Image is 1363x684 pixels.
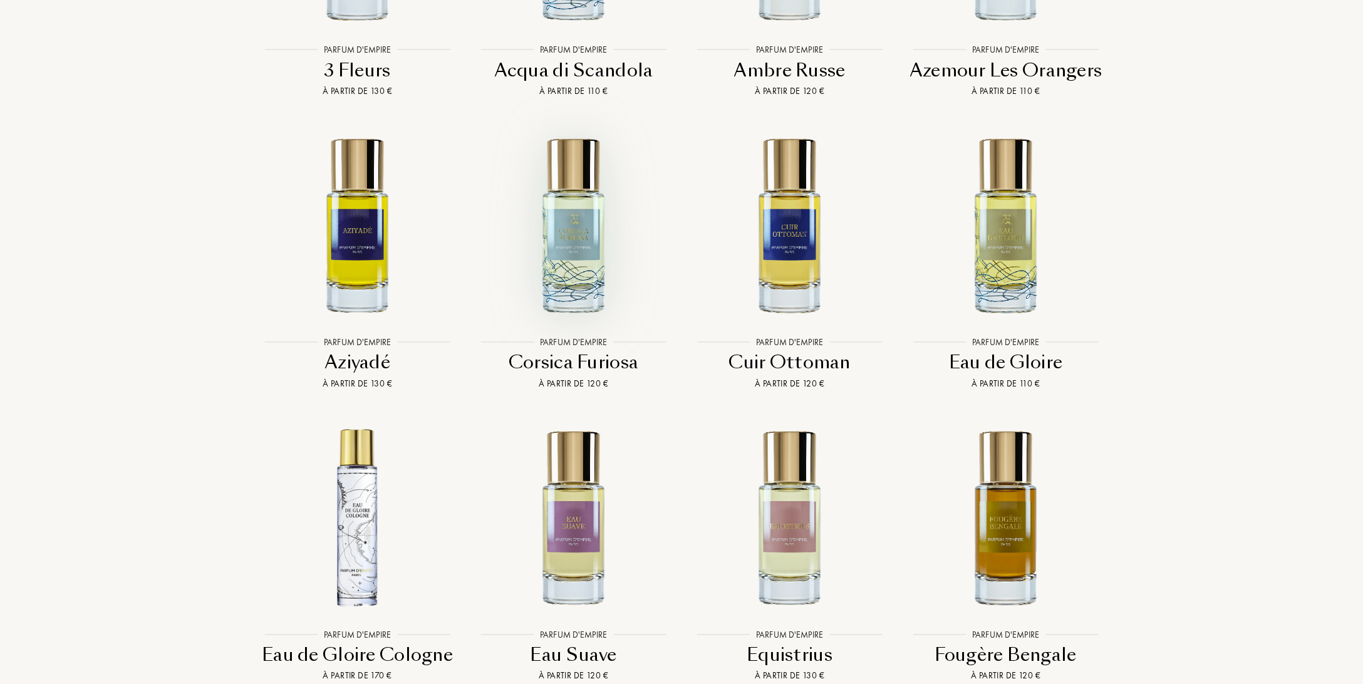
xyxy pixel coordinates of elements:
div: Equistrius [687,643,893,667]
div: Fougère Bengale [903,643,1109,667]
div: Cuir Ottoman [687,350,893,375]
div: Parfum d'Empire [318,628,397,641]
div: Azemour Les Orangers [903,58,1109,83]
a: Aziyadé Parfum D EmpireParfum d'EmpireAziyadéÀ partir de 130 € [249,113,465,406]
img: Eau Suave Parfum D Empire [476,420,671,614]
div: Acqua di Scandola [470,58,676,83]
img: Eau de Gloire Cologne Parfum D Empire [260,420,455,614]
div: À partir de 130 € [254,85,460,98]
div: À partir de 110 € [470,85,676,98]
a: Eau de Gloire Parfum D EmpireParfum d'EmpireEau de GloireÀ partir de 110 € [898,113,1114,406]
div: À partir de 130 € [687,669,893,682]
div: Parfum d'Empire [318,43,397,56]
div: Parfum d'Empire [966,43,1045,56]
img: Corsica Furiosa Parfum D Empire [476,127,671,322]
div: Parfum d'Empire [750,335,829,348]
a: Cuir Ottoman Parfum D EmpireParfum d'EmpireCuir OttomanÀ partir de 120 € [681,113,898,406]
div: À partir de 120 € [470,669,676,682]
div: À partir de 110 € [903,377,1109,390]
div: À partir de 120 € [687,85,893,98]
div: Parfum d'Empire [966,335,1045,348]
div: Parfum d'Empire [534,43,613,56]
div: Aziyadé [254,350,460,375]
img: Cuir Ottoman Parfum D Empire [692,127,887,322]
img: Equistrius Parfum D Empire [692,420,887,614]
div: Eau Suave [470,643,676,667]
div: À partir de 130 € [254,377,460,390]
div: Parfum d'Empire [966,628,1045,641]
div: Eau de Gloire Cologne [254,643,460,667]
div: Parfum d'Empire [534,335,613,348]
div: À partir de 170 € [254,669,460,682]
div: À partir de 110 € [903,85,1109,98]
a: Corsica Furiosa Parfum D EmpireParfum d'EmpireCorsica FuriosaÀ partir de 120 € [465,113,681,406]
div: 3 Fleurs [254,58,460,83]
div: À partir de 120 € [687,377,893,390]
img: Eau de Gloire Parfum D Empire [908,127,1103,322]
div: Parfum d'Empire [534,628,613,641]
img: Fougère Bengale Parfum D Empire [908,420,1103,614]
img: Aziyadé Parfum D Empire [260,127,455,322]
div: Corsica Furiosa [470,350,676,375]
div: Ambre Russe [687,58,893,83]
div: À partir de 120 € [470,377,676,390]
div: Parfum d'Empire [318,335,397,348]
div: Eau de Gloire [903,350,1109,375]
div: Parfum d'Empire [750,628,829,641]
div: À partir de 120 € [903,669,1109,682]
div: Parfum d'Empire [750,43,829,56]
